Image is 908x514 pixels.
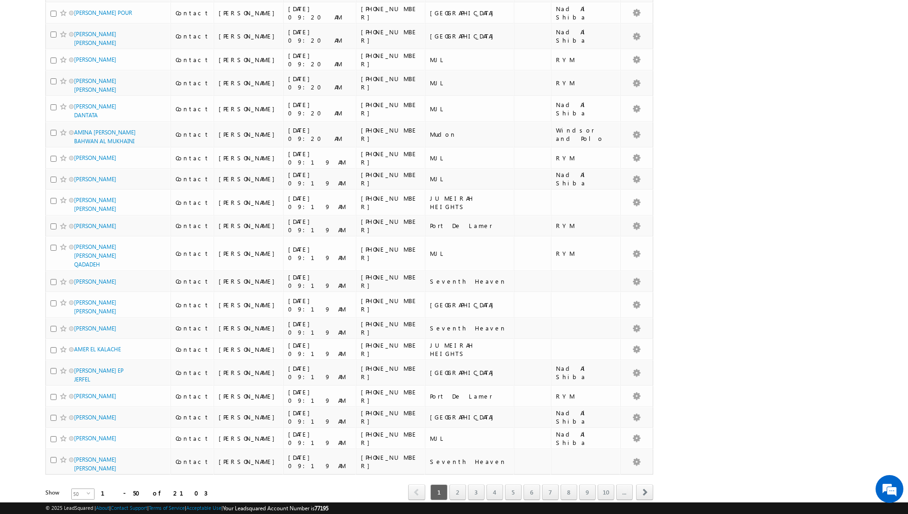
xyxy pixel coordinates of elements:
div: [PERSON_NAME] [219,345,279,354]
div: [PERSON_NAME] [219,154,279,162]
div: [PHONE_NUMBER] [361,297,421,313]
div: [PERSON_NAME] [219,434,279,443]
div: [PHONE_NUMBER] [361,75,421,91]
div: [GEOGRAPHIC_DATA] [430,32,510,40]
div: Nad Al Shiba [556,409,616,425]
div: [PERSON_NAME] [219,368,279,377]
div: Contact [176,130,209,139]
div: [PERSON_NAME] [219,9,279,17]
a: ... [616,484,633,500]
div: Nad Al Shiba [556,364,616,381]
div: [PHONE_NUMBER] [361,101,421,117]
div: Contact [176,154,209,162]
div: [PHONE_NUMBER] [361,194,421,211]
div: [PERSON_NAME] [219,301,279,309]
div: [DATE] 09:20 AM [288,28,351,44]
a: [PERSON_NAME] [74,56,116,63]
div: Contact [176,345,209,354]
div: RYM [556,56,616,64]
div: Windsor and Polo [556,126,616,143]
a: [PERSON_NAME] [PERSON_NAME] [74,456,116,472]
div: [PHONE_NUMBER] [361,453,421,470]
a: AMER EL KALACHE [74,346,121,353]
a: [PERSON_NAME] [74,414,116,421]
a: [PERSON_NAME] [74,278,116,285]
div: [PHONE_NUMBER] [361,320,421,336]
a: 7 [542,484,559,500]
div: MJL [430,79,510,87]
span: select [87,491,94,495]
div: [DATE] 09:20 AM [288,75,351,91]
div: [PERSON_NAME] [219,222,279,230]
div: Nad Al Shiba [556,101,616,117]
div: [PERSON_NAME] [219,457,279,466]
div: [PERSON_NAME] [219,413,279,421]
div: [GEOGRAPHIC_DATA] [430,413,510,421]
div: Minimize live chat window [152,5,174,27]
div: [PERSON_NAME] [219,105,279,113]
div: [PERSON_NAME] [219,56,279,64]
div: [DATE] 09:19 AM [288,194,351,211]
a: prev [408,485,425,500]
textarea: Type your message and hit 'Enter' [12,86,169,278]
a: Terms of Service [149,505,185,511]
div: [DATE] 09:19 AM [288,430,351,447]
div: [DATE] 09:19 AM [288,245,351,262]
div: Seventh Heaven [430,277,510,286]
div: Contact [176,105,209,113]
div: Contact [176,301,209,309]
div: [PHONE_NUMBER] [361,171,421,187]
a: [PERSON_NAME] [74,325,116,332]
a: [PERSON_NAME] [74,435,116,442]
div: Contact [176,56,209,64]
div: JUMEIRAH HEIGHTS [430,194,510,211]
a: 4 [486,484,503,500]
div: [DATE] 09:19 AM [288,320,351,336]
div: [PHONE_NUMBER] [361,150,421,166]
a: [PERSON_NAME] [74,393,116,400]
a: AMINA [PERSON_NAME] BAHWAN AL MUKHAINI [74,129,136,145]
div: Seventh Heaven [430,324,510,332]
div: MJL [430,175,510,183]
div: RYM [556,222,616,230]
div: MJL [430,105,510,113]
div: Port De Lamer [430,392,510,400]
div: [PHONE_NUMBER] [361,28,421,44]
div: Contact [176,277,209,286]
a: [PERSON_NAME] [PERSON_NAME] [74,299,116,315]
div: [PERSON_NAME] [219,324,279,332]
div: [DATE] 09:19 AM [288,273,351,290]
div: Contact [176,249,209,258]
span: Your Leadsquared Account Number is [223,505,328,512]
a: 5 [505,484,522,500]
div: Contact [176,175,209,183]
div: [GEOGRAPHIC_DATA] [430,9,510,17]
div: Mudon [430,130,510,139]
a: 8 [561,484,577,500]
div: JUMEIRAH HEIGHTS [430,341,510,358]
div: Port De Lamer [430,222,510,230]
div: Show [45,489,64,497]
div: [DATE] 09:19 AM [288,297,351,313]
span: prev [408,484,425,500]
div: [DATE] 09:19 AM [288,150,351,166]
a: [PERSON_NAME] DANTATA [74,103,116,119]
span: 77195 [315,505,328,512]
em: Start Chat [126,286,168,298]
div: [PHONE_NUMBER] [361,51,421,68]
div: [DATE] 09:19 AM [288,217,351,234]
span: 1 [430,484,448,500]
div: Chat with us now [48,49,156,61]
div: [PHONE_NUMBER] [361,388,421,405]
div: [DATE] 09:19 AM [288,364,351,381]
span: 50 [72,489,87,499]
div: [DATE] 09:20 AM [288,101,351,117]
div: Nad Al Shiba [556,28,616,44]
div: [DATE] 09:20 AM [288,126,351,143]
span: next [636,484,653,500]
div: Contact [176,324,209,332]
div: [PERSON_NAME] [219,249,279,258]
div: [DATE] 09:19 AM [288,409,351,425]
div: [PERSON_NAME] [219,175,279,183]
div: [PERSON_NAME] [219,79,279,87]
